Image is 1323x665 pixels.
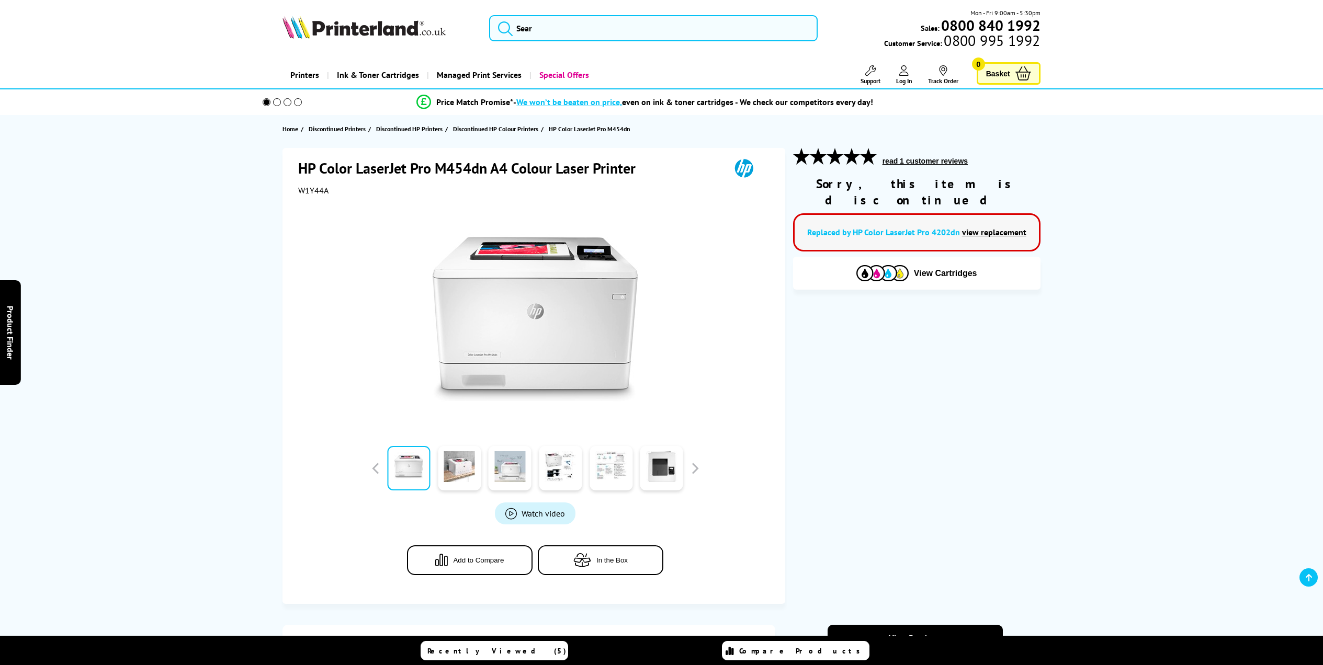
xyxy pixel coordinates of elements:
span: 0800 995 1992 [942,36,1040,45]
img: Printerland Logo [282,16,446,39]
span: Support [861,77,880,85]
span: Recently Viewed (5) [427,646,567,656]
span: Home [282,123,298,134]
span: Compare Products [739,646,866,656]
span: Product Finder [5,306,16,360]
a: Track Order [928,65,958,85]
div: Key features [303,635,754,651]
a: Printerland Logo [282,16,476,41]
span: In the Box [596,556,628,564]
span: View Cartridges [914,269,977,278]
span: Ink & Toner Cartridges [337,62,419,88]
a: Recently Viewed (5) [421,641,568,660]
span: Watch video [522,508,565,519]
a: View Brochure [828,625,1003,651]
span: We won’t be beaten on price, [516,97,622,107]
a: Discontinued HP Colour Printers [453,123,541,134]
span: Mon - Fri 9:00am - 5:30pm [970,8,1041,18]
a: Discontinued Printers [309,123,368,134]
span: HP Color LaserJet Pro M454dn [549,125,630,133]
button: Add to Compare [407,545,533,575]
button: In the Box [538,545,663,575]
a: Special Offers [529,62,597,88]
a: Printers [282,62,327,88]
a: Home [282,123,301,134]
img: HP [720,158,768,178]
span: Discontinued HP Printers [376,123,443,134]
div: - even on ink & toner cartridges - We check our competitors every day! [513,97,873,107]
li: modal_Promise [248,93,1042,111]
span: 0 [972,58,985,71]
b: 0800 840 1992 [941,16,1041,35]
a: Replaced by HP Color LaserJet Pro 4202dn [807,227,960,237]
a: view replacement [962,227,1026,237]
span: Customer Service: [884,36,1040,48]
span: W1Y44A [298,185,329,196]
a: Product_All_Videos [495,502,575,524]
h1: HP Color LaserJet Pro M454dn A4 Colour Laser Printer [298,158,646,178]
div: Sorry, this item is discontinued [793,176,1041,208]
span: Add to Compare [453,556,504,564]
span: Price Match Promise* [436,97,513,107]
a: Compare Products [722,641,869,660]
span: Sales: [921,23,940,33]
a: Ink & Toner Cartridges [327,62,427,88]
a: Discontinued HP Printers [376,123,445,134]
img: Cartridges [856,265,909,281]
a: Managed Print Services [427,62,529,88]
span: Discontinued Printers [309,123,366,134]
a: Basket 0 [977,62,1041,85]
a: Support [861,65,880,85]
span: Basket [986,66,1010,81]
input: Sear [489,15,818,41]
span: Discontinued HP Colour Printers [453,123,538,134]
a: Log In [896,65,912,85]
span: Log In [896,77,912,85]
button: View Cartridges [801,265,1033,282]
img: HP Color LaserJet Pro M454dn [433,216,638,421]
button: read 1 customer reviews [879,156,971,166]
a: 0800 840 1992 [940,20,1041,30]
